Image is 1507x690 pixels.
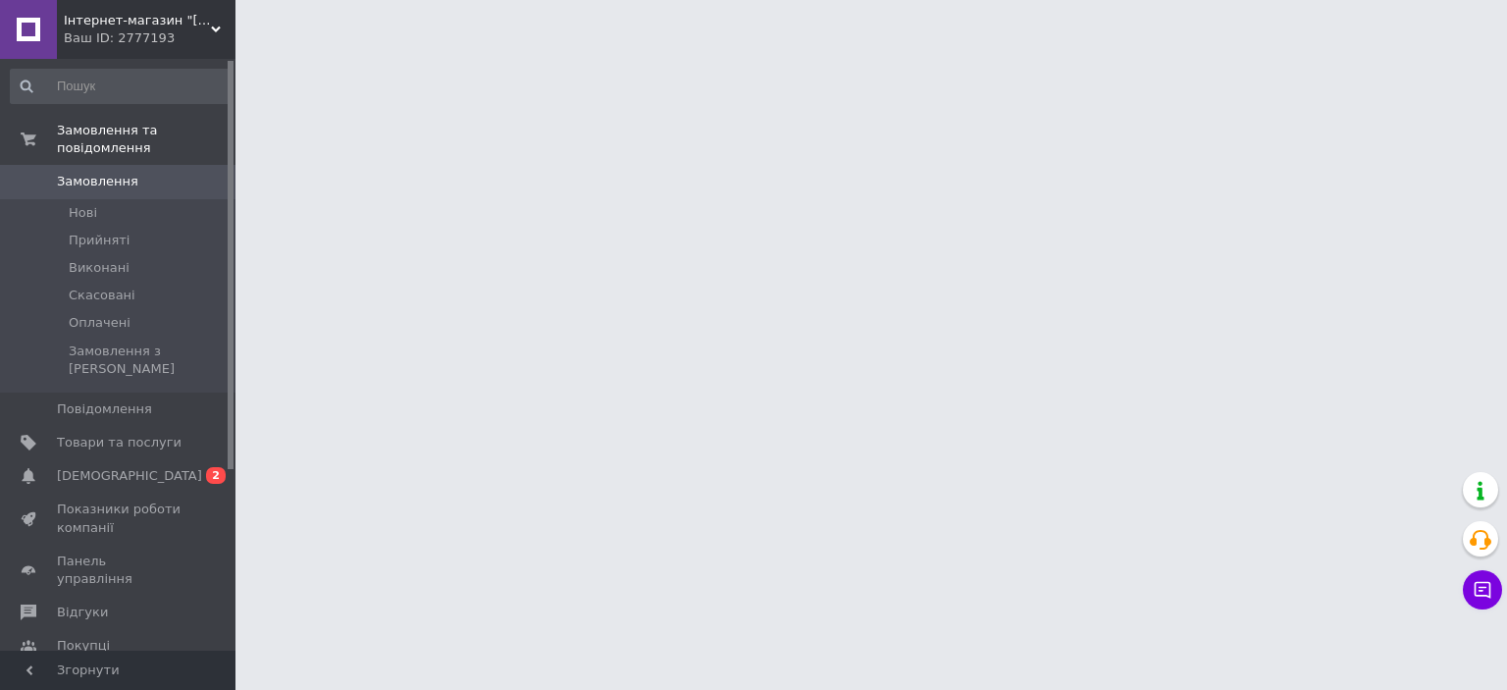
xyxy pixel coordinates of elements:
span: Відгуки [57,604,108,621]
button: Чат з покупцем [1463,570,1502,610]
span: Оплачені [69,314,130,332]
span: [DEMOGRAPHIC_DATA] [57,467,202,485]
span: 2 [206,467,226,484]
span: Прийняті [69,232,130,249]
span: Інтернет-магазин "max-it.com.ua" [64,12,211,29]
span: Покупці [57,637,110,655]
span: Показники роботи компанії [57,501,182,536]
span: Нові [69,204,97,222]
div: Ваш ID: 2777193 [64,29,235,47]
span: Замовлення [57,173,138,190]
span: Товари та послуги [57,434,182,451]
span: Замовлення з [PERSON_NAME] [69,343,230,378]
span: Скасовані [69,287,135,304]
span: Повідомлення [57,400,152,418]
span: Панель управління [57,553,182,588]
input: Пошук [10,69,232,104]
span: Виконані [69,259,130,277]
span: Замовлення та повідомлення [57,122,235,157]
